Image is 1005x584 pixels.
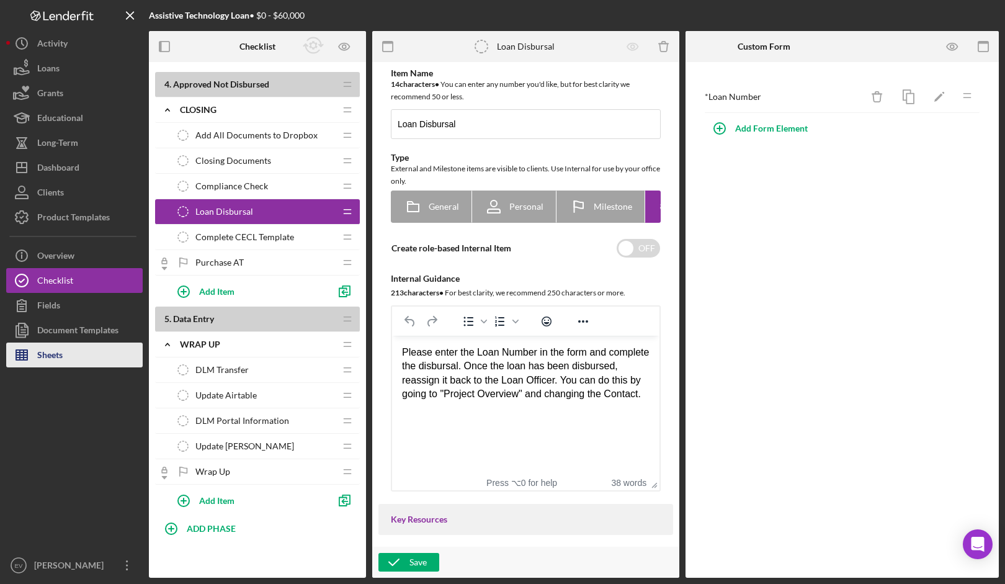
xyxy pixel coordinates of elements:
div: Press the Up and Down arrow keys to resize the editor. [646,475,659,490]
b: ADD PHASE [187,523,236,534]
button: Emojis [536,313,557,330]
span: Update Airtable [195,390,257,400]
div: Loan Disbursal [497,42,555,52]
b: 14 character s • [391,79,439,89]
button: Activity [6,31,143,56]
span: 4 . [164,79,171,89]
div: Educational [37,106,83,133]
button: Fields [6,293,143,318]
button: EV[PERSON_NAME] [6,553,143,578]
div: Fields [37,293,60,321]
div: Open Intercom Messenger [963,529,993,559]
div: Type [391,153,661,163]
div: Bullet list [458,313,489,330]
div: Item Name [391,68,661,78]
div: For best clarity, we recommend 250 characters or more. [391,287,661,299]
text: EV [15,562,23,569]
div: Long-Term [37,130,78,158]
div: Add Form Element [735,116,808,141]
span: Compliance Check [195,181,268,191]
div: Dashboard [37,155,79,183]
span: General [429,202,459,212]
button: Add Item [167,488,329,513]
button: Save [378,553,439,572]
span: Add All Documents to Dropbox [195,130,318,140]
span: Loan Disbursal [195,207,253,217]
button: Clients [6,180,143,205]
div: Activity [37,31,68,59]
div: Add Item [199,488,234,512]
button: Preview as [331,33,359,61]
button: ADD PHASE [155,516,360,541]
button: Grants [6,81,143,106]
button: Checklist [6,268,143,293]
div: External and Milestone items are visible to clients. Use Internal for use by your office only. [391,163,661,187]
span: 5 . [164,313,171,324]
span: Complete CECL Template [195,232,294,242]
div: Add Item [199,279,234,303]
button: Add Form Element [704,116,820,141]
b: Assistive Technology Loan [149,10,249,20]
div: Press ⌥0 for help [480,478,563,488]
button: Redo [421,313,442,330]
div: Key Resources [391,514,661,524]
span: Personal [509,202,543,212]
button: Product Templates [6,205,143,230]
span: Wrap Up [195,467,230,477]
div: Internal Guidance [391,274,661,284]
a: Sheets [6,343,143,367]
div: Clients [37,180,64,208]
div: Wrap up [180,339,335,349]
span: Purchase AT [195,258,244,267]
button: Loans [6,56,143,81]
span: Approved Not Disbursed [173,79,269,89]
div: Grants [37,81,63,109]
button: Educational [6,106,143,130]
div: Closing [180,105,335,115]
b: Checklist [239,42,275,52]
button: Reveal or hide additional toolbar items [573,313,594,330]
div: Numbered list [489,313,520,330]
label: Create role-based Internal Item [391,243,511,253]
button: Document Templates [6,318,143,343]
div: • $0 - $60,000 [149,11,305,20]
iframe: Rich Text Area [392,336,659,475]
button: Undo [400,313,421,330]
div: Overview [37,243,74,271]
button: Long-Term [6,130,143,155]
div: Document Templates [37,318,118,346]
div: Product Templates [37,205,110,233]
span: Data Entry [173,313,214,324]
button: Add Item [167,279,329,303]
button: Overview [6,243,143,268]
span: Update [PERSON_NAME] [195,441,294,451]
div: [PERSON_NAME] [31,553,112,581]
div: Save [409,553,427,572]
div: Sheets [37,343,63,371]
span: DLM Transfer [195,365,249,375]
span: Milestone [594,202,632,212]
div: * Loan Number [705,92,862,102]
button: Dashboard [6,155,143,180]
div: You can enter any number you'd like, but for best clarity we recommend 50 or less. [391,78,661,103]
span: Closing Documents [195,156,271,166]
span: DLM Portal Information [195,416,289,426]
b: Custom Form [738,42,790,52]
div: Checklist [37,268,73,296]
div: Loans [37,56,60,84]
b: 213 character s • [391,288,444,297]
